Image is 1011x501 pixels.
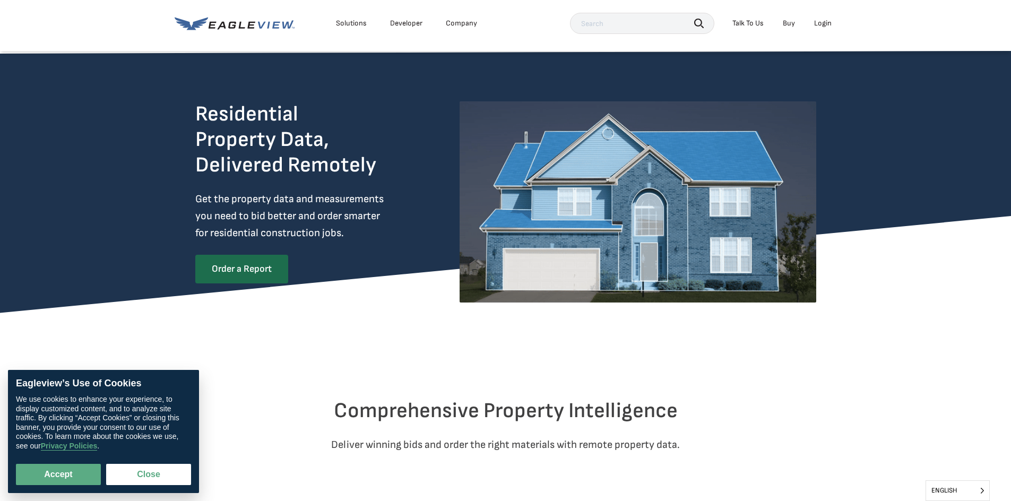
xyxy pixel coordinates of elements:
div: Talk To Us [732,19,764,28]
div: We use cookies to enhance your experience, to display customized content, and to analyze site tra... [16,395,191,451]
button: Accept [16,464,101,485]
div: Company [446,19,477,28]
a: Developer [390,19,422,28]
p: Deliver winning bids and order the right materials with remote property data. [195,436,816,453]
h2: Comprehensive Property Intelligence [195,398,816,424]
span: English [926,481,989,500]
div: Login [814,19,832,28]
a: Order a Report [195,255,288,283]
p: Get the property data and measurements you need to bid better and order smarter for residential c... [195,191,428,241]
aside: Language selected: English [926,480,990,501]
div: Eagleview’s Use of Cookies [16,378,191,390]
button: Close [106,464,191,485]
h2: Residential Property Data, Delivered Remotely [195,101,376,178]
div: Solutions [336,19,367,28]
a: Buy [783,19,795,28]
a: Privacy Policies [41,442,98,451]
input: Search [570,13,714,34]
